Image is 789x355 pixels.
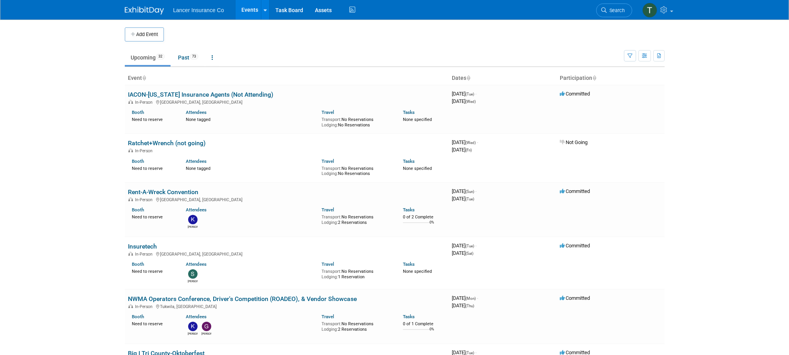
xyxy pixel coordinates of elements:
a: Travel [322,207,334,213]
div: Need to reserve [132,164,174,171]
div: Need to reserve [132,267,174,274]
a: Attendees [186,159,207,164]
a: Booth [132,110,144,115]
div: 0 of 2 Complete [403,214,446,220]
span: [DATE] [452,91,476,97]
span: None specified [403,269,432,274]
div: Genevieve Clayton [201,331,211,336]
a: Insuretech [128,243,157,250]
span: Lancer Insurance Co [173,7,224,13]
span: Transport: [322,269,341,274]
img: Genevieve Clayton [202,322,211,331]
span: Committed [560,295,590,301]
a: Booth [132,314,144,319]
span: [DATE] [452,295,478,301]
div: None tagged [186,164,316,171]
img: In-Person Event [128,197,133,201]
span: 73 [190,54,198,59]
img: kathy egan [188,215,198,224]
a: Rent-A-Wreck Convention [128,188,198,196]
a: Sort by Event Name [142,75,146,81]
a: Tasks [403,314,415,319]
span: [DATE] [452,196,474,202]
a: Tasks [403,110,415,115]
span: [DATE] [452,139,478,145]
span: (Tue) [465,244,474,248]
a: Attendees [186,314,207,319]
span: In-Person [135,100,155,105]
span: - [475,91,476,97]
span: In-Person [135,304,155,309]
th: Event [125,72,449,85]
div: None tagged [186,115,316,123]
div: [GEOGRAPHIC_DATA], [GEOGRAPHIC_DATA] [128,196,446,202]
span: - [475,243,476,249]
span: [DATE] [452,250,473,256]
a: Search [596,4,632,17]
img: In-Person Event [128,304,133,308]
span: Transport: [322,214,341,220]
span: (Tue) [465,197,474,201]
div: No Reservations No Reservations [322,164,391,177]
div: Need to reserve [132,213,174,220]
a: Tasks [403,207,415,213]
img: In-Person Event [128,148,133,152]
a: Travel [322,261,334,267]
th: Participation [557,72,665,85]
div: No Reservations 1 Reservation [322,267,391,279]
span: None specified [403,166,432,171]
img: ExhibitDay [125,7,164,14]
img: In-Person Event [128,100,133,104]
div: Need to reserve [132,320,174,327]
a: NWMA Operators Conference, Driver's Competition (ROADEO), & Vendor Showcase [128,295,357,303]
span: (Wed) [465,141,476,145]
span: [DATE] [452,303,474,308]
span: Lodging: [322,327,338,332]
a: Sort by Start Date [466,75,470,81]
a: Booth [132,159,144,164]
span: None specified [403,117,432,122]
span: Not Going [560,139,588,145]
span: (Mon) [465,296,476,301]
span: Transport: [322,117,341,122]
span: In-Person [135,252,155,257]
img: In-Person Event [128,252,133,256]
span: (Tue) [465,92,474,96]
a: Booth [132,261,144,267]
img: Steven O'Shea [188,269,198,279]
span: (Sun) [465,189,474,194]
div: Tukwila, [GEOGRAPHIC_DATA] [128,303,446,309]
button: Add Event [125,27,164,41]
a: Booth [132,207,144,213]
a: Past73 [172,50,204,65]
img: Kimberlee Bissegger [188,322,198,331]
span: - [477,295,478,301]
span: (Sat) [465,251,473,256]
span: [DATE] [452,147,472,153]
img: Terrence Forrest [642,3,657,18]
span: Lodging: [322,123,338,128]
a: Travel [322,110,334,115]
td: 0% [430,327,434,338]
a: Attendees [186,261,207,267]
div: Steven O'Shea [188,279,198,283]
div: Need to reserve [132,115,174,123]
span: Transport: [322,166,341,171]
span: - [477,139,478,145]
span: [DATE] [452,188,476,194]
a: Ratchet+Wrench (not going) [128,139,206,147]
span: Search [607,7,625,13]
a: Upcoming32 [125,50,171,65]
span: (Tue) [465,351,474,355]
span: Lodging: [322,274,338,279]
span: Lodging: [322,171,338,176]
a: Attendees [186,207,207,213]
span: Committed [560,243,590,249]
div: [GEOGRAPHIC_DATA], [GEOGRAPHIC_DATA] [128,250,446,257]
div: 0 of 1 Complete [403,321,446,327]
span: (Fri) [465,148,472,152]
a: IACON-[US_STATE] Insurance Agents (Not Attending) [128,91,273,98]
a: Sort by Participation Type [592,75,596,81]
div: kathy egan [188,224,198,229]
span: 32 [156,54,165,59]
